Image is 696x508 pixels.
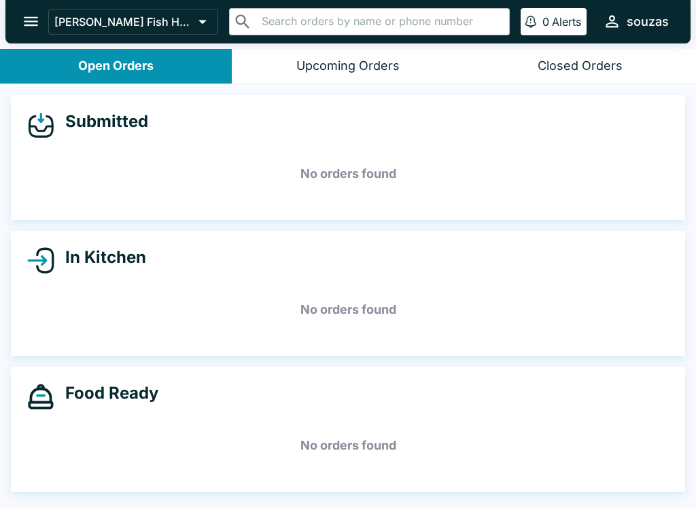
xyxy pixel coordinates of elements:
h5: No orders found [27,285,669,334]
div: souzas [627,14,669,30]
p: 0 [542,15,549,29]
div: Closed Orders [538,58,623,74]
p: Alerts [552,15,581,29]
div: Open Orders [78,58,154,74]
p: [PERSON_NAME] Fish House [54,15,193,29]
button: open drawer [14,4,48,39]
button: [PERSON_NAME] Fish House [48,9,218,35]
h4: In Kitchen [54,247,146,268]
input: Search orders by name or phone number [258,12,504,31]
div: Upcoming Orders [296,58,400,74]
h5: No orders found [27,149,669,198]
h5: No orders found [27,421,669,470]
h4: Submitted [54,111,148,132]
h4: Food Ready [54,383,158,403]
button: souzas [597,7,674,36]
